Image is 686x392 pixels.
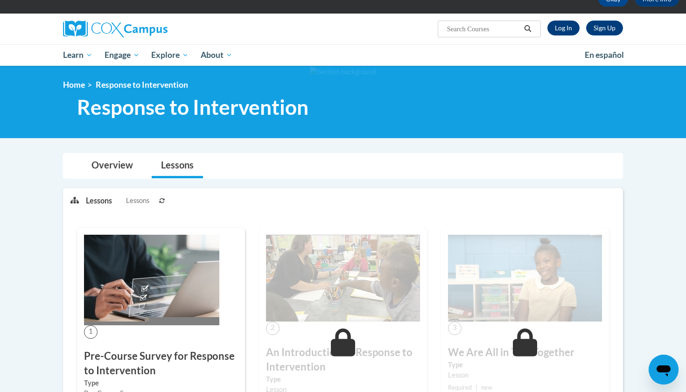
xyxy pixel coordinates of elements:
a: Lessons [152,154,203,178]
span: | [476,384,477,391]
span: Required [448,384,472,391]
h3: An Introduction to Response to Intervention [266,345,420,374]
h3: We Are All in This Together [448,345,602,360]
button: Search [521,23,535,35]
label: Type [84,378,238,388]
span: About [201,49,232,61]
img: Course Image [448,235,602,322]
span: 3 [448,322,462,335]
label: Type [266,374,420,385]
iframe: Button to launch messaging window [649,355,679,385]
span: 1 [84,325,98,339]
img: Course Image [266,235,420,322]
a: Register [586,21,623,35]
div: Main menu [49,44,637,66]
img: Section background [310,67,376,77]
img: Cox Campus [63,21,168,37]
a: Explore [145,44,195,66]
a: Home [63,80,85,90]
a: About [195,44,238,66]
p: Lessons [86,196,112,206]
a: Overview [82,154,142,178]
span: new [481,384,492,391]
a: Learn [57,44,98,66]
a: Cox Campus [63,21,240,37]
span: Explore [151,49,189,61]
span: Response to Intervention [96,80,188,90]
span: Response to Intervention [77,95,308,119]
a: Log In [547,21,580,35]
a: Engage [98,44,146,66]
input: Search Courses [446,23,521,35]
span: 2 [266,322,280,335]
img: Course Image [84,235,219,325]
h3: Pre-Course Survey for Response to Intervention [84,349,238,378]
span: Engage [105,49,140,61]
a: En español [579,45,630,65]
span: Learn [63,49,92,61]
span: Lessons [126,196,149,206]
label: Type [448,360,602,370]
div: Lesson [448,370,602,380]
span: En español [585,50,624,60]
